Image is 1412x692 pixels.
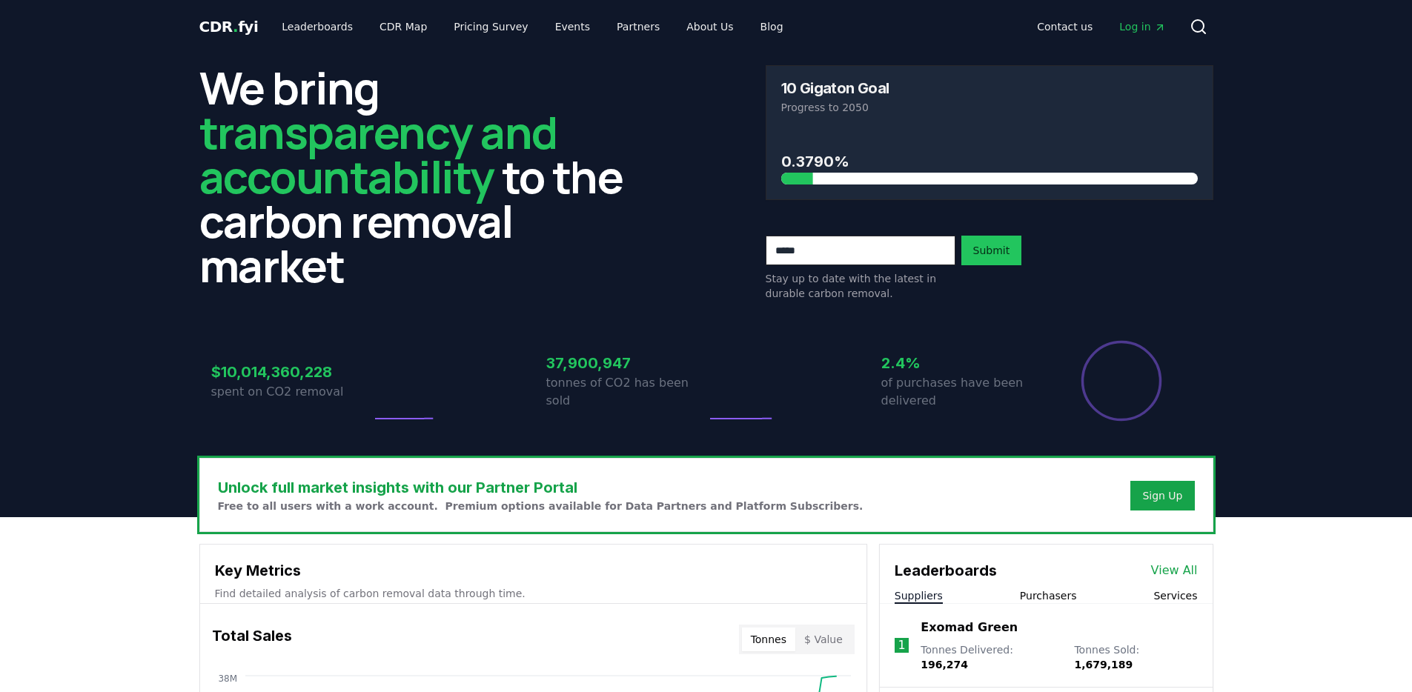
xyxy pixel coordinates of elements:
h2: We bring to the carbon removal market [199,65,647,287]
div: Percentage of sales delivered [1080,339,1163,422]
button: Tonnes [742,628,795,651]
a: View All [1151,562,1198,579]
button: Services [1153,588,1197,603]
h3: $10,014,360,228 [211,361,371,383]
a: CDR Map [368,13,439,40]
span: 1,679,189 [1074,659,1133,671]
h3: Leaderboards [895,559,997,582]
h3: 37,900,947 [546,352,706,374]
a: Contact us [1025,13,1104,40]
h3: 2.4% [881,352,1041,374]
span: Log in [1119,19,1165,34]
p: Stay up to date with the latest in durable carbon removal. [766,271,955,301]
h3: 0.3790% [781,150,1198,173]
p: tonnes of CO2 has been sold [546,374,706,410]
p: Tonnes Sold : [1074,642,1197,672]
button: Submit [961,236,1022,265]
nav: Main [1025,13,1177,40]
span: CDR fyi [199,18,259,36]
p: of purchases have been delivered [881,374,1041,410]
span: 196,274 [921,659,968,671]
a: Leaderboards [270,13,365,40]
a: Events [543,13,602,40]
button: $ Value [795,628,852,651]
a: Exomad Green [921,619,1018,636]
p: spent on CO2 removal [211,383,371,401]
a: Sign Up [1142,488,1182,503]
p: Tonnes Delivered : [921,642,1059,672]
button: Sign Up [1130,481,1194,510]
h3: Total Sales [212,625,292,654]
a: Pricing Survey [442,13,540,40]
a: About Us [674,13,745,40]
button: Purchasers [1020,588,1077,603]
h3: 10 Gigaton Goal [781,81,889,96]
button: Suppliers [895,588,943,603]
p: Free to all users with a work account. Premium options available for Data Partners and Platform S... [218,499,864,513]
a: CDR.fyi [199,16,259,37]
p: 1 [898,636,905,654]
p: Find detailed analysis of carbon removal data through time. [215,586,852,601]
p: Progress to 2050 [781,100,1198,115]
span: transparency and accountability [199,102,557,207]
a: Partners [605,13,672,40]
nav: Main [270,13,795,40]
h3: Key Metrics [215,559,852,582]
span: . [233,18,238,36]
h3: Unlock full market insights with our Partner Portal [218,476,864,499]
tspan: 38M [218,673,237,684]
a: Log in [1107,13,1177,40]
a: Blog [749,13,795,40]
